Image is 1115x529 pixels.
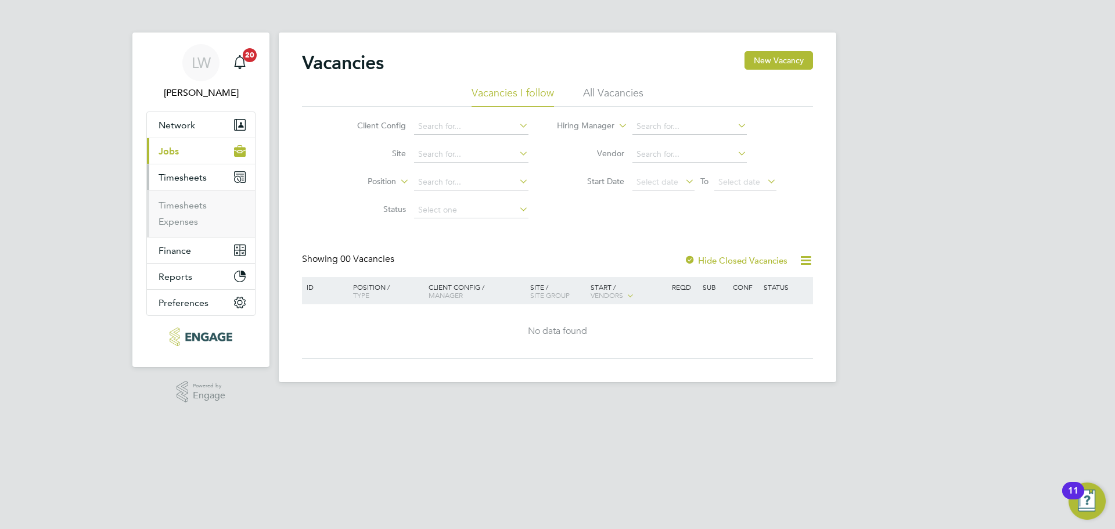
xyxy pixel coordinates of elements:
span: Network [159,120,195,131]
div: 11 [1068,491,1078,506]
li: Vacancies I follow [472,86,554,107]
input: Search for... [414,146,528,163]
span: Select date [718,177,760,187]
div: Sub [700,277,730,297]
span: Preferences [159,297,208,308]
span: Manager [429,290,463,300]
label: Status [339,204,406,214]
label: Position [329,176,396,188]
span: To [697,174,712,189]
label: Start Date [557,176,624,186]
button: Preferences [147,290,255,315]
button: New Vacancy [744,51,813,70]
div: Site / [527,277,588,305]
span: Vendors [591,290,623,300]
span: Reports [159,271,192,282]
label: Hiring Manager [548,120,614,132]
button: Jobs [147,138,255,164]
input: Search for... [414,174,528,190]
span: Site Group [530,290,570,300]
span: Jobs [159,146,179,157]
button: Network [147,112,255,138]
label: Hide Closed Vacancies [684,255,787,266]
span: LW [192,55,211,70]
h2: Vacancies [302,51,384,74]
a: Go to home page [146,328,256,346]
a: Expenses [159,216,198,227]
button: Open Resource Center, 11 new notifications [1069,483,1106,520]
div: Status [761,277,811,297]
div: Showing [302,253,397,265]
div: Reqd [669,277,699,297]
a: 20 [228,44,251,81]
input: Search for... [632,118,747,135]
li: All Vacancies [583,86,643,107]
div: Position / [344,277,426,305]
a: Timesheets [159,200,207,211]
span: Finance [159,245,191,256]
div: No data found [304,325,811,337]
span: Lana Williams [146,86,256,100]
span: Type [353,290,369,300]
input: Search for... [632,146,747,163]
button: Reports [147,264,255,289]
button: Finance [147,237,255,263]
input: Select one [414,202,528,218]
label: Vendor [557,148,624,159]
button: Timesheets [147,164,255,190]
span: 20 [243,48,257,62]
div: Conf [730,277,760,297]
span: Select date [636,177,678,187]
span: Powered by [193,381,225,391]
div: Client Config / [426,277,527,305]
input: Search for... [414,118,528,135]
img: xede-logo-retina.png [170,328,232,346]
label: Site [339,148,406,159]
div: Start / [588,277,669,306]
div: Timesheets [147,190,255,237]
label: Client Config [339,120,406,131]
span: 00 Vacancies [340,253,394,265]
nav: Main navigation [132,33,269,367]
a: Powered byEngage [177,381,226,403]
a: LW[PERSON_NAME] [146,44,256,100]
span: Timesheets [159,172,207,183]
span: Engage [193,391,225,401]
div: ID [304,277,344,297]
